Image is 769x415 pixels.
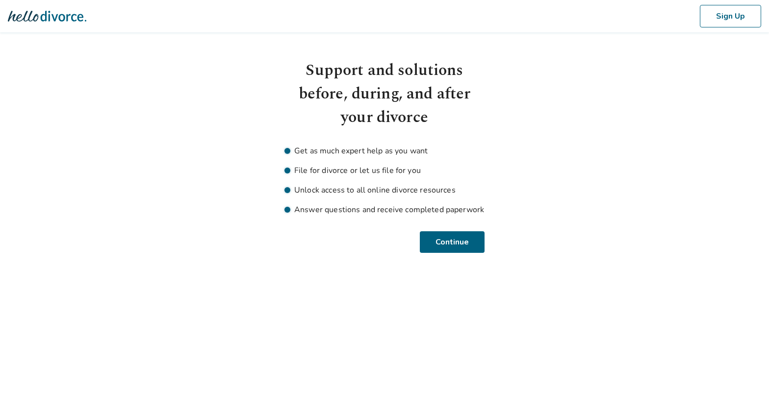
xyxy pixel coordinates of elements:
[421,231,485,253] button: Continue
[284,59,485,129] h1: Support and solutions before, during, and after your divorce
[700,5,761,27] button: Sign Up
[284,165,485,176] li: File for divorce or let us file for you
[284,184,485,196] li: Unlock access to all online divorce resources
[284,204,485,216] li: Answer questions and receive completed paperwork
[8,6,86,26] img: Hello Divorce Logo
[284,145,485,157] li: Get as much expert help as you want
